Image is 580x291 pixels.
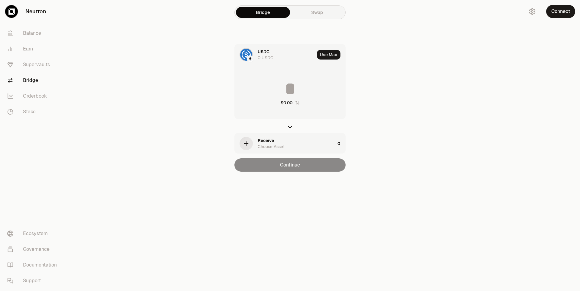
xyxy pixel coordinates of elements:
[2,57,65,73] a: Supervaults
[317,50,340,60] button: Use Max
[2,257,65,273] a: Documentation
[258,137,274,144] div: Receive
[337,133,345,154] div: 0
[247,56,253,61] img: Ethereum Logo
[2,41,65,57] a: Earn
[2,104,65,120] a: Stake
[240,49,252,61] img: USDC Logo
[2,73,65,88] a: Bridge
[258,55,273,61] div: 0 USDC
[258,144,285,150] div: Choose Asset
[235,133,335,154] div: ReceiveChoose Asset
[281,100,300,106] button: $0.00
[2,273,65,289] a: Support
[258,49,269,55] div: USDC
[2,25,65,41] a: Balance
[235,133,345,154] button: ReceiveChoose Asset0
[2,88,65,104] a: Orderbook
[235,44,314,65] div: USDC LogoEthereum LogoUSDC0 USDC
[281,100,292,106] div: $0.00
[2,226,65,241] a: Ecosystem
[236,7,290,18] a: Bridge
[546,5,575,18] button: Connect
[290,7,344,18] a: Swap
[2,241,65,257] a: Governance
